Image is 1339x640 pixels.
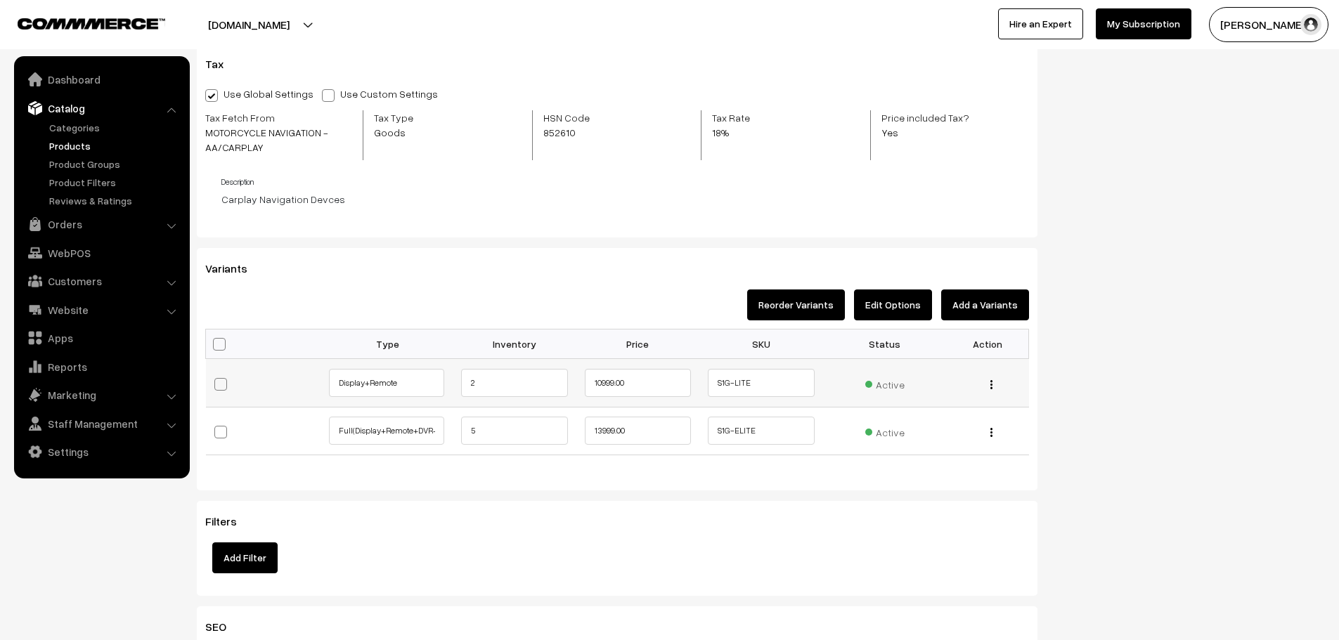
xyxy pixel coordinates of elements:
[712,125,767,140] span: 18%
[159,7,339,42] button: [DOMAIN_NAME]
[18,411,185,436] a: Staff Management
[205,261,264,275] span: Variants
[18,18,165,29] img: COMMMERCE
[18,96,185,121] a: Catalog
[205,514,254,528] span: Filters
[747,289,845,320] button: Reorder Variants
[699,329,823,359] th: SKU
[18,382,185,407] a: Marketing
[18,354,185,379] a: Reports
[998,8,1083,39] a: Hire an Expert
[990,428,992,437] img: Menu
[18,240,185,266] a: WebPOS
[1300,14,1321,35] img: user
[205,57,240,71] span: Tax
[46,175,185,190] a: Product Filters
[46,193,185,208] a: Reviews & Ratings
[322,86,445,101] label: Use Custom Settings
[18,14,141,31] a: COMMMERCE
[329,329,453,359] th: Type
[576,329,700,359] th: Price
[453,329,576,359] th: Inventory
[990,380,992,389] img: Menu
[18,211,185,237] a: Orders
[823,329,947,359] th: Status
[1209,7,1328,42] button: [PERSON_NAME]
[865,374,905,392] span: Active
[374,125,445,140] span: Goods
[18,297,185,322] a: Website
[712,110,767,140] label: Tax Rate
[865,422,905,440] span: Active
[205,125,352,155] span: MOTORCYCLE NAVIGATION - AA/CARPLAY
[947,329,1029,359] th: Action
[212,542,278,573] button: Add Filter
[46,120,185,135] a: Categories
[46,157,185,171] a: Product Groups
[205,620,243,634] span: SEO
[543,125,622,140] span: 852610
[18,268,185,294] a: Customers
[543,110,622,140] label: HSN Code
[221,177,1029,186] h4: Description
[461,417,568,445] input: 5
[461,369,568,397] input: 2
[221,192,1029,207] p: Carplay Navigation Devces
[18,67,185,92] a: Dashboard
[881,125,986,140] span: Yes
[941,289,1029,320] button: Add a Variants
[18,439,185,464] a: Settings
[46,138,185,153] a: Products
[205,110,352,155] label: Tax Fetch From
[881,110,986,140] label: Price included Tax?
[205,86,313,101] label: Use Global Settings
[374,110,445,140] label: Tax Type
[708,369,815,397] input: SKU
[854,289,932,320] button: Edit Options
[18,325,185,351] a: Apps
[708,417,815,445] input: SKU
[1096,8,1191,39] a: My Subscription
